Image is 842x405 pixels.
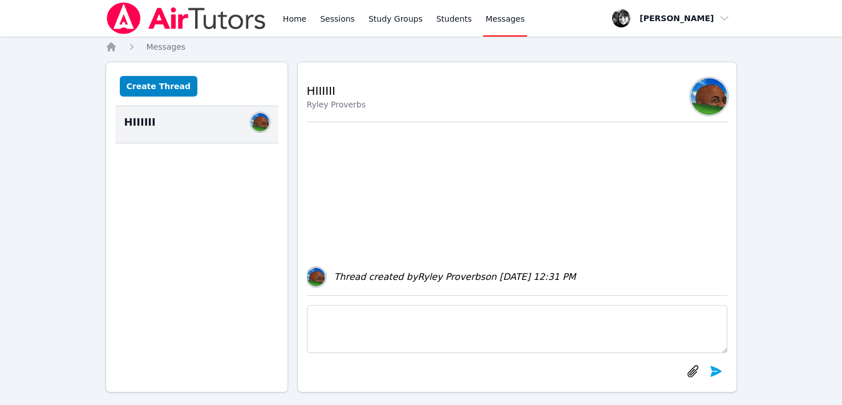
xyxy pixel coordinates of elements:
[106,41,737,53] nav: Breadcrumb
[120,76,198,97] button: Create Thread
[691,78,727,115] img: Ryley Proverbs
[115,106,278,143] div: HIIIIIIRyley Proverbs
[106,2,267,34] img: Air Tutors
[307,99,366,110] div: Ryley Proverbs
[251,113,269,131] img: Ryley Proverbs
[147,41,186,53] a: Messages
[307,83,366,99] h2: HIIIIII
[124,114,156,130] span: HIIIIII
[307,268,325,286] img: Ryley Proverbs
[334,270,576,284] div: Thread created by Ryley Proverbs on [DATE] 12:31 PM
[147,42,186,51] span: Messages
[485,13,525,25] span: Messages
